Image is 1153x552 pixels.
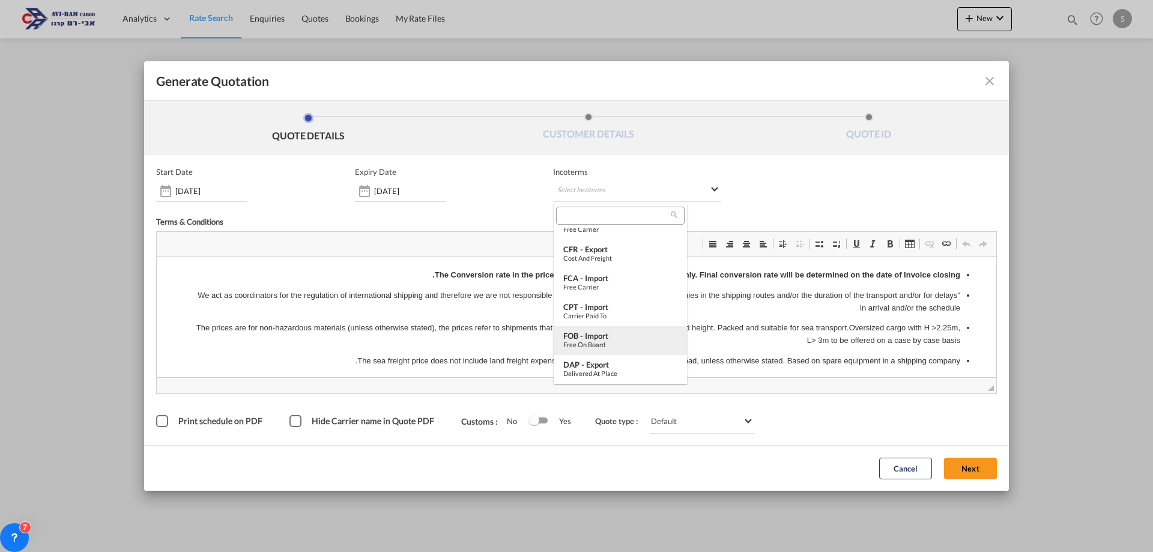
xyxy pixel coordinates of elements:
[563,360,677,369] div: DAP - export
[563,225,677,233] div: Free Carrier
[563,312,677,320] div: Carrier Paid to
[563,369,677,377] div: Delivered at Place
[36,98,803,111] p: The sea freight price does not include land freight expenses abroad and/or other expenses abroad,...
[563,273,677,283] div: FCA - import
[563,244,677,254] div: CFR - export
[563,254,677,262] div: Cost and Freight
[276,13,803,22] strong: The Conversion rate in the price quote is for the date of the quote only. Final conversion rate w...
[36,65,803,90] p: The prices are for non-hazardous materials (unless otherwise stated), the prices refer to shipmen...
[563,341,677,348] div: Free on Board
[36,32,803,58] p: "We act as coordinators for the regulation of international shipping and therefore we are not res...
[563,283,677,291] div: Free Carrier
[563,302,677,312] div: CPT - import
[36,118,803,131] p: The sea transport prices are subject to the prices of the shipping companies and may change accor...
[563,331,677,341] div: FOB - import
[670,210,679,219] md-icon: icon-magnify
